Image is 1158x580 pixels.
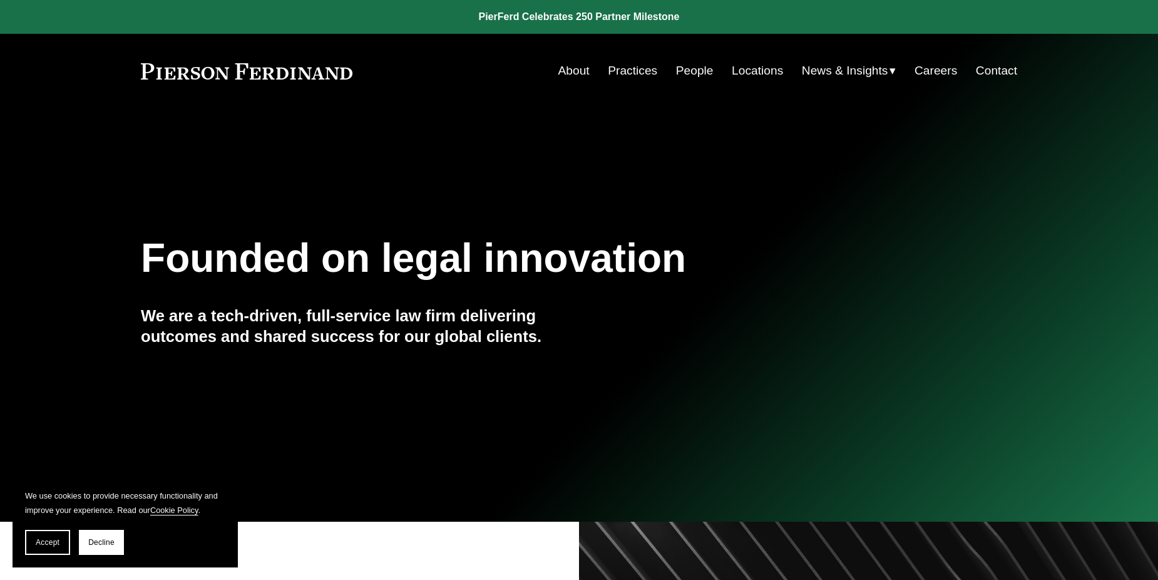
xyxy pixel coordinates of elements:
[13,476,238,567] section: Cookie banner
[802,59,896,83] a: folder dropdown
[802,60,888,82] span: News & Insights
[79,530,124,555] button: Decline
[608,59,657,83] a: Practices
[25,530,70,555] button: Accept
[150,505,198,515] a: Cookie Policy
[558,59,590,83] a: About
[141,236,871,281] h1: Founded on legal innovation
[36,538,59,547] span: Accept
[976,59,1017,83] a: Contact
[732,59,783,83] a: Locations
[141,306,579,346] h4: We are a tech-driven, full-service law firm delivering outcomes and shared success for our global...
[88,538,115,547] span: Decline
[676,59,714,83] a: People
[915,59,957,83] a: Careers
[25,489,225,517] p: We use cookies to provide necessary functionality and improve your experience. Read our .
